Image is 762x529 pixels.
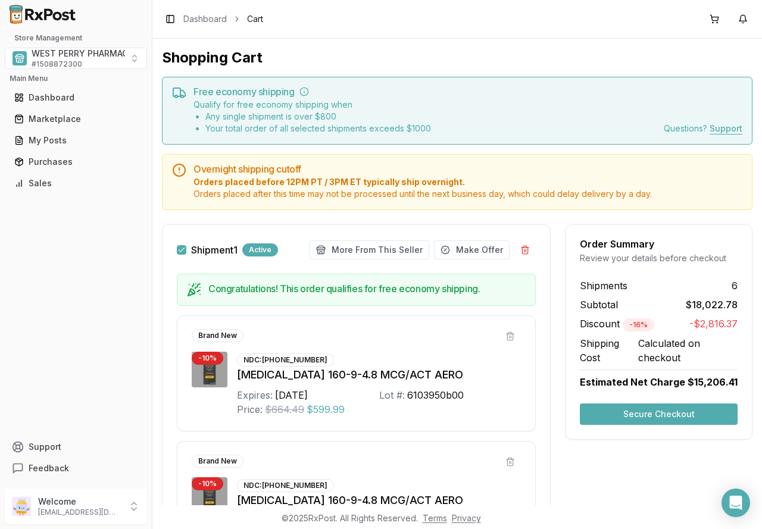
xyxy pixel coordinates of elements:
[5,33,147,43] h2: Store Management
[14,177,138,189] div: Sales
[10,151,142,173] a: Purchases
[5,152,147,171] button: Purchases
[379,388,405,402] div: Lot #:
[452,513,481,523] a: Privacy
[247,13,263,25] span: Cart
[14,134,138,146] div: My Posts
[237,388,273,402] div: Expires:
[192,352,227,387] img: Breztri Aerosphere 160-9-4.8 MCG/ACT AERO
[5,5,81,24] img: RxPost Logo
[434,240,510,259] button: Make Offer
[237,479,334,492] div: NDC: [PHONE_NUMBER]
[307,402,345,417] span: $599.99
[192,477,223,490] div: - 10 %
[580,298,618,312] span: Subtotal
[688,375,738,389] span: $15,206.41
[10,173,142,194] a: Sales
[29,462,69,474] span: Feedback
[686,298,738,312] span: $18,022.78
[722,489,750,517] div: Open Intercom Messenger
[5,48,147,69] button: Select a view
[183,13,263,25] nav: breadcrumb
[310,240,429,259] button: More From This Seller
[623,318,654,331] div: - 16 %
[14,113,138,125] div: Marketplace
[192,455,243,468] div: Brand New
[407,388,464,402] div: 6103950b00
[193,176,742,188] span: Orders placed before 12PM PT / 3PM ET typically ship overnight.
[12,497,31,516] img: User avatar
[10,87,142,108] a: Dashboard
[580,252,738,264] div: Review your details before checkout
[191,245,238,255] label: Shipment 1
[638,336,738,365] span: Calculated on checkout
[205,123,431,134] li: Your total order of all selected shipments exceeds $ 1000
[664,123,742,134] div: Questions?
[10,108,142,130] a: Marketplace
[275,388,308,402] div: [DATE]
[580,376,685,388] span: Estimated Net Charge
[14,156,138,168] div: Purchases
[192,477,227,513] img: Breztri Aerosphere 160-9-4.8 MCG/ACT AERO
[237,353,334,367] div: NDC: [PHONE_NUMBER]
[265,402,304,417] span: $664.49
[193,99,431,134] div: Qualify for free economy shipping when
[38,508,121,517] p: [EMAIL_ADDRESS][DOMAIN_NAME]
[5,88,147,107] button: Dashboard
[580,336,638,365] span: Shipping Cost
[5,131,147,150] button: My Posts
[423,513,447,523] a: Terms
[205,111,431,123] li: Any single shipment is over $ 800
[162,48,752,67] h1: Shopping Cart
[10,74,142,83] h2: Main Menu
[237,402,263,417] div: Price:
[193,164,742,174] h5: Overnight shipping cutoff
[5,458,147,479] button: Feedback
[208,284,526,293] h5: Congratulations! This order qualifies for free economy shipping.
[5,174,147,193] button: Sales
[689,317,738,331] span: -$2,816.37
[580,239,738,249] div: Order Summary
[193,87,742,96] h5: Free economy shipping
[32,60,82,69] span: # 1508872300
[38,496,121,508] p: Welcome
[193,188,742,200] span: Orders placed after this time may not be processed until the next business day, which could delay...
[10,130,142,151] a: My Posts
[5,436,147,458] button: Support
[580,278,627,293] span: Shipments
[192,352,223,365] div: - 10 %
[580,318,654,330] span: Discount
[32,48,151,60] span: WEST PERRY PHARMACY INC
[183,13,227,25] a: Dashboard
[237,492,521,509] div: [MEDICAL_DATA] 160-9-4.8 MCG/ACT AERO
[5,109,147,129] button: Marketplace
[732,278,738,293] span: 6
[192,329,243,342] div: Brand New
[14,92,138,104] div: Dashboard
[237,367,521,383] div: [MEDICAL_DATA] 160-9-4.8 MCG/ACT AERO
[456,244,503,256] span: Make Offer
[580,403,738,425] button: Secure Checkout
[242,243,278,256] div: Active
